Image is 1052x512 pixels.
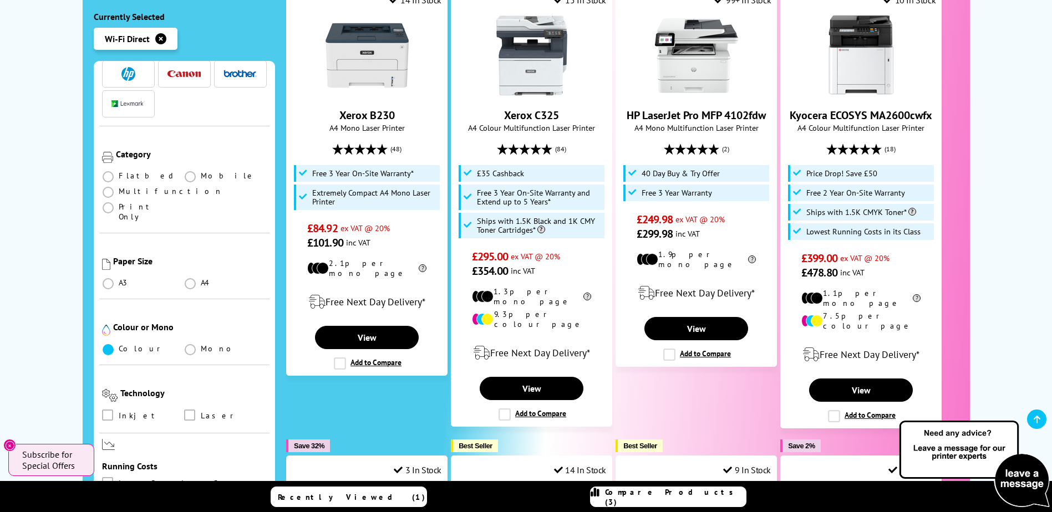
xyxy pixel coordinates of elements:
button: Lexmark [108,96,148,111]
img: Kyocera ECOSYS MA2600cwfx [820,14,903,97]
span: inc VAT [840,267,865,278]
li: 1.1p per mono page [801,288,921,308]
span: Laser [201,409,238,422]
span: Free 2 Year On-Site Warranty [806,188,905,197]
img: HP [121,67,135,81]
label: Add to Compare [828,410,896,422]
span: Recently Viewed (1) [278,492,425,502]
span: inc VAT [675,228,700,239]
button: Save 2% [780,439,820,452]
a: Xerox B230 [326,88,409,99]
span: A3 [119,278,129,288]
li: 1.3p per mono page [472,286,591,306]
div: modal_delivery [292,286,441,318]
span: ex VAT @ 20% [340,223,390,233]
span: Print Only [119,202,185,222]
div: Technology [120,387,267,398]
span: Save 2% [788,442,815,450]
div: 9 In Stock [723,464,771,475]
span: £35 Cashback [477,169,524,178]
span: (2) [722,139,729,160]
span: £249.98 [637,212,673,227]
span: inc VAT [511,265,535,276]
span: (48) [390,139,402,160]
div: Paper Size [113,255,267,267]
button: HP [108,66,148,81]
button: Save 32% [286,439,330,452]
img: Running Costs [102,439,115,450]
button: Canon [164,66,204,81]
div: 1 In Stock [888,464,936,475]
li: 1.9p per mono page [637,249,756,269]
div: modal_delivery [786,339,936,370]
a: Recently Viewed (1) [271,487,427,507]
span: Mobile [201,171,256,181]
span: Inkjet [119,409,160,422]
a: View [315,326,418,349]
img: Paper Size [102,259,110,270]
span: Ships with 1.5K CMYK Toner* [806,208,916,217]
span: Save 32% [294,442,324,450]
span: Mono [201,344,237,354]
span: Free 3 Year Warranty [642,188,712,197]
span: Flatbed [119,171,177,181]
li: 7.5p per colour page [801,311,921,331]
span: Free 3 Year On-Site Warranty and Extend up to 5 Years* [477,188,602,206]
span: £399.00 [801,251,837,265]
span: A4 Mono Laser Printer [292,122,441,133]
span: Free 3 Year On-Site Warranty* [312,169,414,178]
span: £299.98 [637,227,673,241]
span: A4 Colour Multifunction Laser Printer [786,122,936,133]
span: Subscribe for Special Offers [22,449,83,471]
a: HP LaserJet Pro MFP 4102fdw [655,88,738,99]
span: Low Running Cost [119,478,247,490]
label: Add to Compare [334,357,402,370]
span: Lowest Running Costs in its Class [806,227,921,236]
div: modal_delivery [457,337,606,368]
span: Compare Products (3) [605,487,746,507]
span: A4 [201,278,211,288]
span: Best Seller [459,442,492,450]
span: ex VAT @ 20% [511,251,560,262]
span: £295.00 [472,249,508,264]
span: A4 Colour Multifunction Laser Printer [457,122,606,133]
div: Category [116,149,267,160]
a: Xerox C325 [504,108,559,122]
img: Colour or Mono [102,325,110,336]
span: £354.00 [472,264,508,278]
span: (18) [885,139,896,160]
img: Canon [167,70,201,78]
span: ex VAT @ 20% [675,214,725,224]
a: Compare Products (3) [590,487,746,507]
label: Add to Compare [663,349,731,361]
span: Wi-Fi Direct [105,33,150,44]
span: inc VAT [346,237,370,248]
a: Kyocera ECOSYS MA2600cwfx [790,108,932,122]
label: Add to Compare [499,408,566,421]
span: 40 Day Buy & Try Offer [642,169,720,178]
img: Xerox B230 [326,14,409,97]
span: Best Seller [623,442,657,450]
a: Xerox B230 [339,108,395,122]
img: Category [102,152,113,163]
div: Running Costs [102,461,267,472]
span: £84.92 [307,221,338,235]
span: £478.80 [801,265,837,280]
div: 3 In Stock [394,464,441,475]
div: Colour or Mono [113,321,267,332]
span: Colour [119,344,165,354]
a: Xerox C325 [490,88,573,99]
span: A4 Mono Multifunction Laser Printer [622,122,771,133]
span: Multifunction [119,186,223,196]
span: Price Drop! Save £50 [806,169,877,178]
button: Best Seller [451,439,498,452]
img: Lexmark [111,101,145,107]
a: View [809,378,912,402]
div: Currently Selected [94,11,276,22]
span: Ships with 1.5K Black and 1K CMY Toner Cartridges* [477,217,602,234]
button: Best Seller [616,439,663,452]
img: Technology [102,389,118,402]
img: Xerox C325 [490,14,573,97]
img: Brother [223,70,257,78]
div: modal_delivery [622,278,771,309]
